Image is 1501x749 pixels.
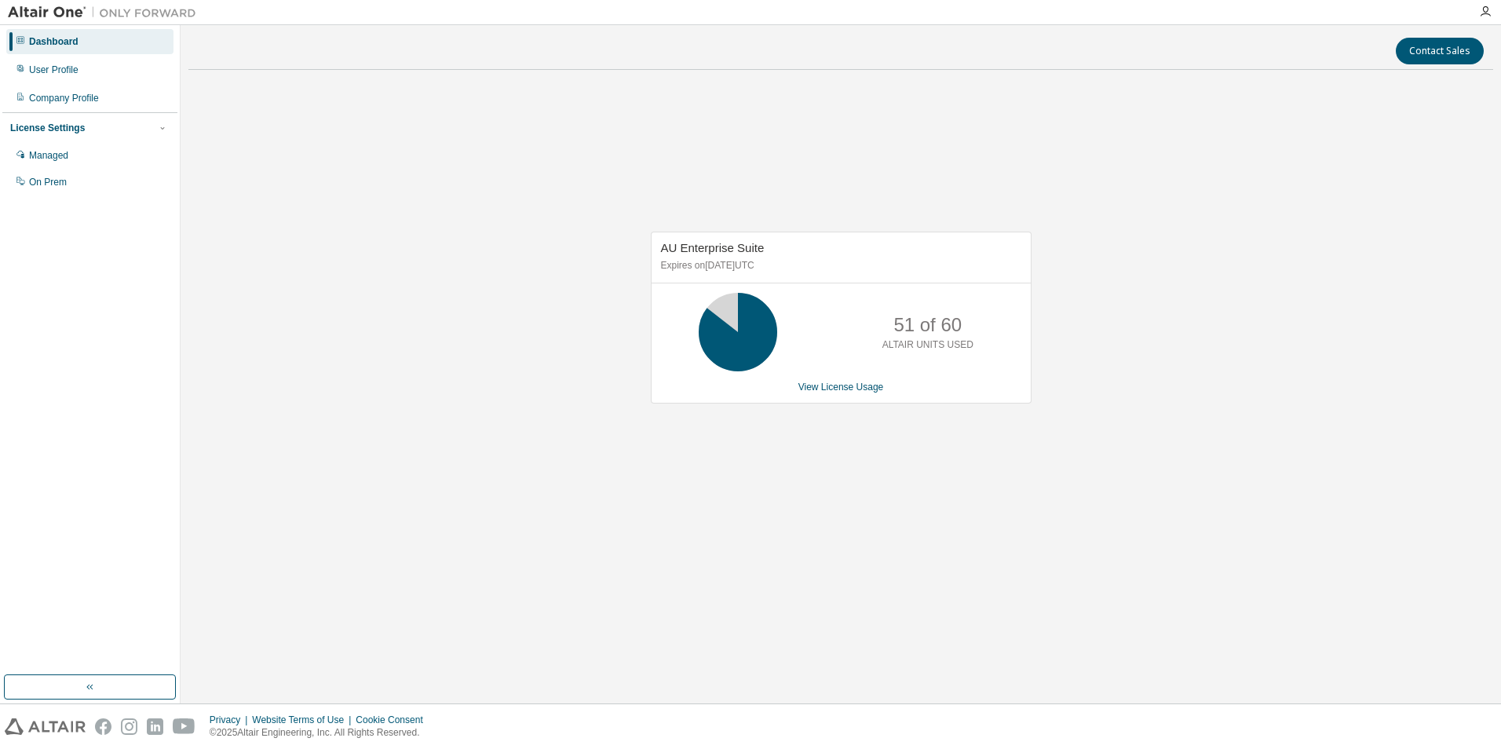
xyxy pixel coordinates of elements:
[798,382,884,393] a: View License Usage
[5,718,86,735] img: altair_logo.svg
[121,718,137,735] img: instagram.svg
[661,259,1017,272] p: Expires on [DATE] UTC
[252,714,356,726] div: Website Terms of Use
[173,718,195,735] img: youtube.svg
[29,176,67,188] div: On Prem
[356,714,432,726] div: Cookie Consent
[29,92,99,104] div: Company Profile
[661,241,765,254] span: AU Enterprise Suite
[29,64,79,76] div: User Profile
[10,122,85,134] div: License Settings
[29,35,79,48] div: Dashboard
[29,149,68,162] div: Managed
[1396,38,1484,64] button: Contact Sales
[8,5,204,20] img: Altair One
[882,338,973,352] p: ALTAIR UNITS USED
[210,726,433,740] p: © 2025 Altair Engineering, Inc. All Rights Reserved.
[147,718,163,735] img: linkedin.svg
[95,718,111,735] img: facebook.svg
[210,714,252,726] div: Privacy
[893,312,962,338] p: 51 of 60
